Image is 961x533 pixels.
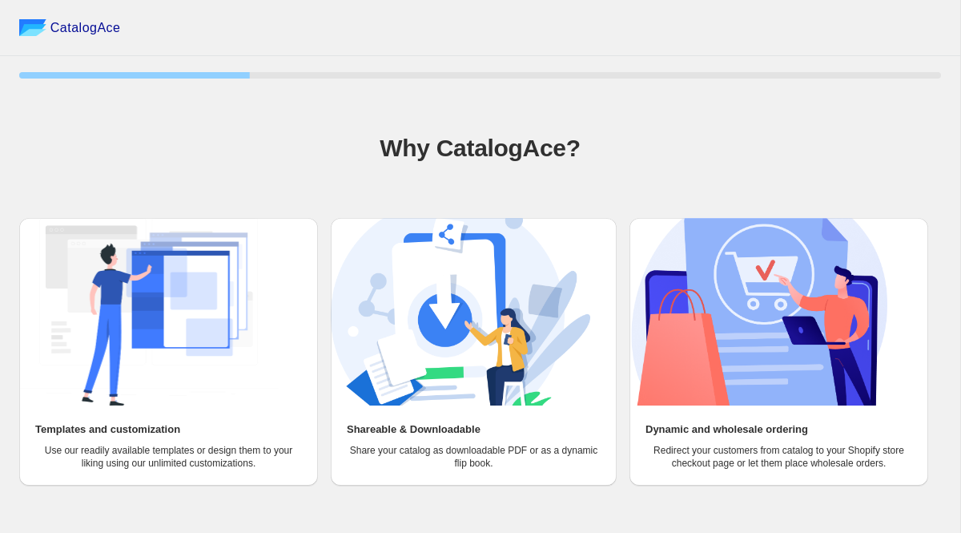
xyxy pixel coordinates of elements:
[19,19,46,36] img: catalog ace
[347,444,601,470] p: Share your catalog as downloadable PDF or as a dynamic flip book.
[331,218,590,406] img: Shareable & Downloadable
[19,132,941,164] h1: Why CatalogAce?
[645,444,912,470] p: Redirect your customers from catalog to your Shopify store checkout page or let them place wholes...
[50,20,121,36] span: CatalogAce
[35,444,302,470] p: Use our readily available templates or design them to your liking using our unlimited customizati...
[347,422,480,438] h2: Shareable & Downloadable
[645,422,808,438] h2: Dynamic and wholesale ordering
[35,422,180,438] h2: Templates and customization
[629,218,889,406] img: Dynamic and wholesale ordering
[19,218,279,406] img: Templates and customization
